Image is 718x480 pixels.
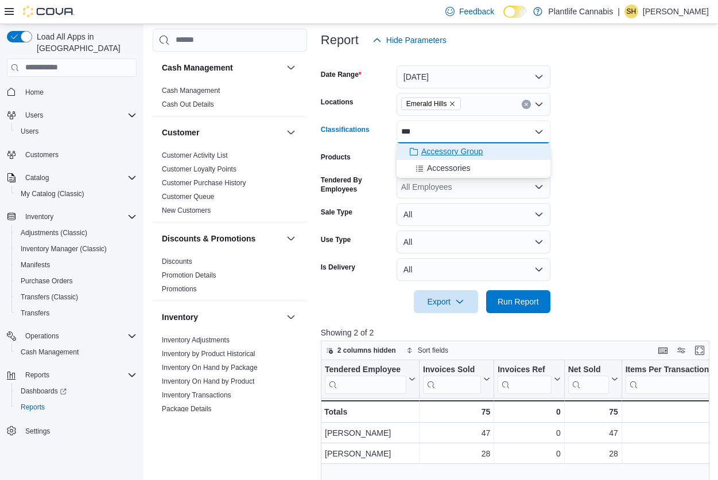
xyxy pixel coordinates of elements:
div: 47 [568,426,618,440]
a: Home [21,85,48,99]
span: SH [627,5,637,18]
button: Tendered Employee [325,364,416,393]
span: Customer Queue [162,192,214,201]
span: Inventory On Hand by Package [162,363,258,372]
span: Users [21,108,137,122]
button: Inventory [21,210,58,224]
button: Reports [11,399,141,415]
a: Transfers (Classic) [16,290,83,304]
button: Keyboard shortcuts [656,344,670,357]
span: 2 columns hidden [337,346,396,355]
span: Purchase Orders [16,274,137,288]
span: Emerald Hills [406,98,447,110]
button: Transfers [11,305,141,321]
span: Transfers (Classic) [16,290,137,304]
div: Saidie Hamilton [624,5,638,18]
div: Customer [153,149,307,222]
button: Home [2,84,141,100]
a: Customer Activity List [162,151,228,159]
label: Sale Type [321,208,352,217]
button: Close list of options [534,127,544,136]
a: Dashboards [11,383,141,399]
span: Users [16,124,137,138]
a: Cash Out Details [162,100,214,108]
nav: Complex example [7,79,137,469]
label: Is Delivery [321,263,355,272]
a: Promotions [162,285,197,293]
a: Customer Queue [162,193,214,201]
a: Customer Purchase History [162,179,246,187]
button: Customer [162,127,282,138]
span: Inventory [21,210,137,224]
button: Enter fullscreen [693,344,707,357]
p: | [618,5,620,18]
span: Inventory [25,212,53,221]
button: Invoices Sold [423,364,490,393]
div: Invoices Sold [423,364,481,375]
span: Settings [25,427,50,436]
button: Reports [21,368,54,382]
button: Display options [674,344,688,357]
button: Discounts & Promotions [162,233,282,244]
span: Customer Loyalty Points [162,165,236,174]
h3: Inventory [162,311,198,323]
div: 47 [423,426,490,440]
div: [PERSON_NAME] [325,426,416,440]
button: Catalog [21,171,53,185]
button: Hide Parameters [368,29,451,52]
button: Export [414,290,478,313]
span: Promotion Details [162,271,216,280]
button: Inventory [284,310,298,324]
div: Tendered Employee [325,364,406,375]
a: Inventory Transactions [162,391,231,399]
span: Discounts [162,257,192,266]
div: Invoices Ref [498,364,551,375]
button: Settings [2,422,141,439]
button: Cash Management [162,62,282,73]
h3: Report [321,33,359,47]
span: Operations [25,331,59,341]
button: 2 columns hidden [321,344,401,357]
span: Users [21,127,38,136]
span: My Catalog (Classic) [21,189,84,198]
button: Manifests [11,257,141,273]
span: Reports [21,368,137,382]
span: Manifests [16,258,137,272]
button: Run Report [486,290,550,313]
span: Inventory Transactions [162,391,231,400]
div: Invoices Sold [423,364,481,393]
input: Dark Mode [503,6,527,18]
button: Sort fields [402,344,453,357]
label: Tendered By Employees [321,175,392,194]
span: Cash Out Details [162,100,214,109]
a: Users [16,124,43,138]
a: Promotion Details [162,271,216,279]
span: My Catalog (Classic) [16,187,137,201]
p: Plantlife Cannabis [548,5,613,18]
span: Reports [21,403,45,412]
span: Dashboards [21,387,67,396]
div: 0 [498,426,560,440]
span: Adjustments (Classic) [16,226,137,240]
button: Invoices Ref [498,364,560,393]
a: Customer Loyalty Points [162,165,236,173]
a: Settings [21,424,55,438]
h3: Customer [162,127,199,138]
a: Reports [16,400,49,414]
button: Operations [21,329,64,343]
div: Cash Management [153,84,307,116]
button: Catalog [2,170,141,186]
button: All [397,231,550,253]
span: Home [25,88,44,97]
span: Purchase Orders [21,276,73,286]
button: Users [11,123,141,139]
span: Promotions [162,284,197,294]
span: Inventory Manager (Classic) [21,244,107,253]
button: Accessories [397,160,550,177]
button: Users [21,108,48,122]
span: Operations [21,329,137,343]
a: Cash Management [16,345,83,359]
span: Manifests [21,260,50,270]
label: Date Range [321,70,362,79]
button: All [397,203,550,226]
